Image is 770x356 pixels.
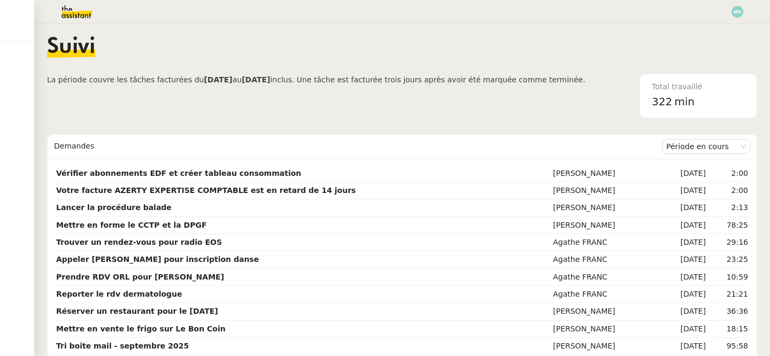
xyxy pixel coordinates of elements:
td: 29:16 [708,234,750,251]
td: [PERSON_NAME] [551,321,659,338]
td: [DATE] [659,199,707,216]
strong: Réserver un restaurant pour le [DATE] [56,307,218,315]
td: 2:00 [708,182,750,199]
td: 36:36 [708,303,750,320]
strong: Trouver un rendez-vous pour radio EOS [56,238,222,246]
strong: Vérifier abonnements EDF et créer tableau consommation [56,169,301,177]
td: Agathe FRANC [551,251,659,268]
td: Agathe FRANC [551,269,659,286]
strong: Tri boite mail - septembre 2025 [56,342,189,350]
td: 10:59 [708,269,750,286]
td: [PERSON_NAME] [551,338,659,355]
strong: Reporter le rdv dermatologue [56,290,182,298]
span: min [674,93,695,111]
strong: Appeler [PERSON_NAME] pour inscription danse [56,255,259,264]
strong: Votre facture AZERTY EXPERTISE COMPTABLE est en retard de 14 jours [56,186,356,195]
td: [DATE] [659,269,707,286]
td: 2:00 [708,165,750,182]
td: [PERSON_NAME] [551,303,659,320]
td: [DATE] [659,251,707,268]
td: Agathe FRANC [551,234,659,251]
td: [DATE] [659,303,707,320]
td: [DATE] [659,321,707,338]
td: [PERSON_NAME] [551,182,659,199]
strong: Prendre RDV ORL pour [PERSON_NAME] [56,273,224,281]
td: 18:15 [708,321,750,338]
nz-select-item: Période en cours [666,140,746,153]
span: au [233,75,242,84]
td: 2:13 [708,199,750,216]
td: [PERSON_NAME] [551,217,659,234]
td: [DATE] [659,234,707,251]
td: 95:58 [708,338,750,355]
td: [DATE] [659,217,707,234]
img: svg [731,6,743,18]
td: [DATE] [659,182,707,199]
span: inclus. Une tâche est facturée trois jours après avoir été marquée comme terminée. [270,75,585,84]
span: La période couvre les tâches facturées du [47,75,204,84]
div: Total travaillé [652,81,745,93]
span: Suivi [47,36,95,58]
td: 21:21 [708,286,750,303]
td: [PERSON_NAME] [551,199,659,216]
strong: Mettre en forme le CCTP et la DPGF [56,221,207,229]
b: [DATE] [204,75,232,84]
td: [DATE] [659,165,707,182]
td: [PERSON_NAME] [551,165,659,182]
div: Demandes [54,136,662,157]
b: [DATE] [242,75,270,84]
td: 23:25 [708,251,750,268]
td: [DATE] [659,338,707,355]
span: 322 [652,95,672,108]
strong: Mettre en vente le frigo sur Le Bon Coin [56,324,226,333]
td: 78:25 [708,217,750,234]
strong: Lancer la procédure balade [56,203,172,212]
td: Agathe FRANC [551,286,659,303]
td: [DATE] [659,286,707,303]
